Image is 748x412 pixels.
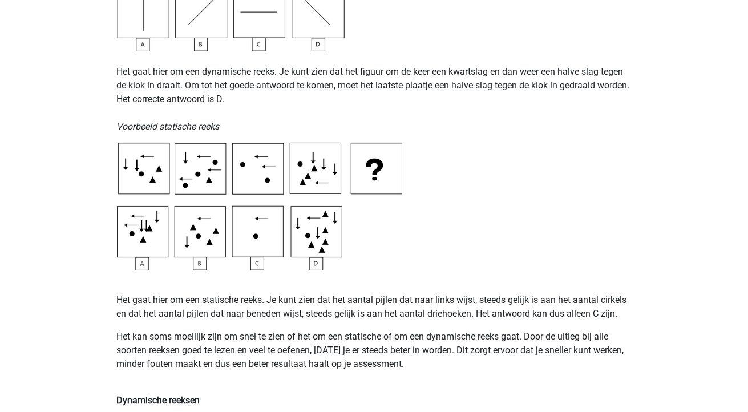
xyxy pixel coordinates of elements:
[117,330,632,385] p: Het kan soms moeilijk zijn om snel te zien of het om een statische of om een dynamische reeks gaa...
[117,293,632,321] p: Het gaat hier om een statische reeks. Je kunt zien dat het aantal pijlen dat naar links wijst, st...
[117,51,632,134] p: Het gaat hier om een dynamische reeks. Je kunt zien dat het figuur om de keer een kwartslag en da...
[117,395,200,406] b: Dynamische reeksen
[117,143,402,270] img: Inductive Reasoning Example2.svg
[117,121,220,132] i: Voorbeeld statische reeks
